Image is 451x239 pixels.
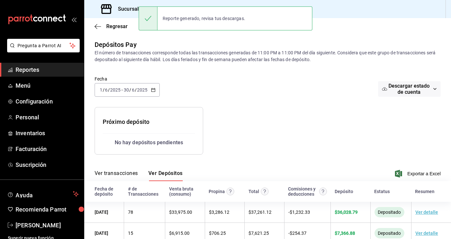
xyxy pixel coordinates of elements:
[135,87,137,92] span: /
[108,87,110,92] span: /
[415,231,438,236] a: Ver detalle
[95,49,441,63] div: El número de transacciones corresponde todas las transacciones generadas de 11:00 PM a 11:00 PM d...
[169,210,192,215] span: $ 33,975.00
[249,189,259,194] div: Total
[16,97,79,106] span: Configuración
[95,170,183,181] div: navigation tabs
[113,5,184,13] h3: Sucursal: Pon Piticon (QRO)
[249,210,272,215] span: $ 37,261.12
[16,129,79,137] span: Inventarios
[375,228,404,238] div: El monto ha sido enviado a tu cuenta bancaria. Puede tardar en verse reflejado, según la entidad ...
[375,207,404,217] div: El monto ha sido enviado a tu cuenta bancaria. Puede tardar en verse reflejado, según la entidad ...
[128,186,161,197] div: # de Transacciones
[137,87,148,92] input: ----
[335,231,355,236] span: $ 7,366.88
[95,170,138,181] button: Ver transacciones
[84,202,124,223] td: [DATE]
[16,221,79,230] span: [PERSON_NAME]
[169,231,190,236] span: $ 6,915.00
[71,17,76,22] button: open_drawer_menu
[335,189,353,194] div: Depósito
[16,81,79,90] span: Menú
[16,205,79,214] span: Recomienda Parrot
[209,210,229,215] span: $ 3,286.12
[374,189,390,194] div: Estatus
[319,188,327,195] svg: Contempla comisión de ventas y propinas, IVA, cancelaciones y devoluciones.
[110,87,121,92] input: ----
[106,23,128,29] span: Regresar
[375,210,403,215] span: Depositado
[95,186,120,197] div: Fecha de depósito
[95,77,160,81] label: Fecha
[288,186,317,197] div: Comisiones y deducciones
[209,231,226,236] span: $ 706.25
[123,87,129,92] input: --
[5,47,80,54] a: Pregunta a Parrot AI
[105,87,108,92] input: --
[249,231,269,236] span: $ 7,621.25
[16,113,79,122] span: Personal
[103,87,105,92] span: /
[226,188,234,195] svg: Las propinas mostradas excluyen toda configuración de retención.
[157,11,250,26] div: Reporte generado, revisa tus descargas.
[103,139,195,147] div: No hay depósitos pendientes
[378,81,441,97] button: Descargar estado de cuenta
[16,145,79,153] span: Facturación
[288,231,306,236] span: - $ 254.37
[17,42,70,49] span: Pregunta a Parrot AI
[387,83,431,95] span: Descargar estado de cuenta
[132,87,135,92] input: --
[148,170,183,181] button: Ver Depósitos
[335,210,358,215] span: $ 36,028.79
[99,87,103,92] input: --
[415,189,434,194] div: Resumen
[95,23,128,29] button: Regresar
[169,186,201,197] div: Venta bruta (consumo)
[16,160,79,169] span: Suscripción
[129,87,131,92] span: /
[16,190,70,198] span: Ayuda
[261,188,269,195] svg: Este monto equivale al total de la venta más otros abonos antes de aplicar comisión e IVA.
[396,170,441,178] button: Exportar a Excel
[375,231,403,236] span: Depositado
[124,202,165,223] td: 78
[121,87,123,92] span: -
[7,39,80,52] button: Pregunta a Parrot AI
[288,210,310,215] span: - $ 1,232.33
[95,40,137,49] div: Depósitos Pay
[415,210,438,215] a: Ver detalle
[103,117,149,126] div: Próximo depósito
[209,189,225,194] div: Propina
[16,65,79,74] span: Reportes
